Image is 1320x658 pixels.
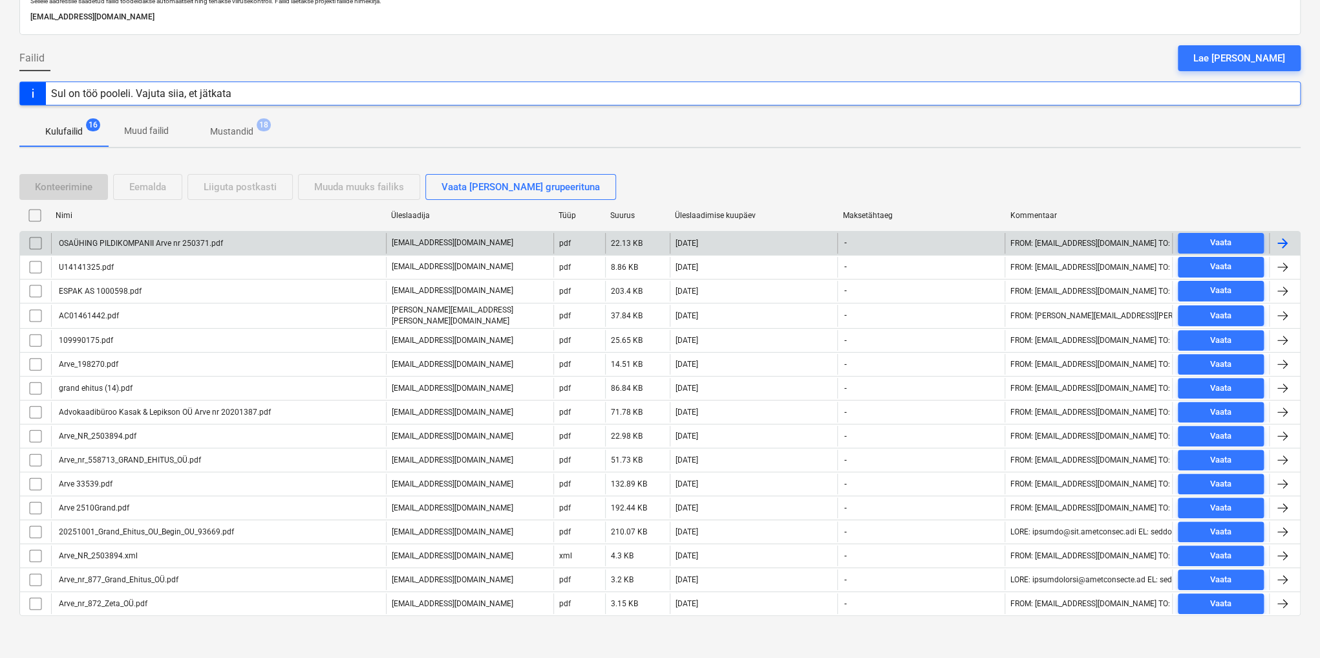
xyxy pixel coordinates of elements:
div: pdf [559,311,571,320]
div: Vaata [1210,477,1231,492]
div: 86.84 KB [611,384,643,393]
div: [DATE] [676,599,698,608]
iframe: Chat Widget [1255,596,1320,658]
span: - [843,261,848,272]
span: - [843,575,848,586]
p: [EMAIL_ADDRESS][DOMAIN_NAME] [392,359,513,370]
div: 22.13 KB [611,239,643,248]
div: Vaata [1210,525,1231,540]
div: 14.51 KB [611,360,643,369]
span: - [843,310,848,321]
button: Vaata [PERSON_NAME] grupeerituna [425,174,616,200]
div: pdf [559,432,571,441]
span: - [843,527,848,538]
div: 210.07 KB [611,527,647,536]
button: Vaata [1178,545,1264,566]
div: Nimi [56,211,381,220]
div: Tüüp [559,211,600,220]
p: Mustandid [210,125,253,138]
div: Arve_nr_872_Zeta_OÜ.pdf [57,599,147,608]
span: - [843,407,848,418]
div: 20251001_Grand_Ehitus_OU_Begin_OU_93669.pdf [57,527,234,536]
p: [EMAIL_ADDRESS][DOMAIN_NAME] [392,479,513,490]
p: [EMAIL_ADDRESS][DOMAIN_NAME] [392,407,513,418]
div: Vaata [1210,309,1231,324]
div: Arve_nr_558713_GRAND_EHITUS_OÜ.pdf [57,455,201,465]
div: Maksetähtaeg [842,211,999,220]
p: [EMAIL_ADDRESS][DOMAIN_NAME] [392,261,513,272]
div: OSAÜHING PILDIKOMPANII Arve nr 250371.pdf [57,239,223,248]
div: grand ehitus (14).pdf [57,384,133,393]
button: Vaata [1178,378,1264,399]
button: Vaata [1178,257,1264,278]
p: [EMAIL_ADDRESS][DOMAIN_NAME] [392,503,513,514]
div: xml [559,551,572,560]
div: [DATE] [676,432,698,441]
div: Arve_NR_2503894.pdf [57,432,136,441]
div: pdf [559,384,571,393]
p: [EMAIL_ADDRESS][DOMAIN_NAME] [30,10,1290,24]
div: Vaata [1210,236,1231,250]
span: - [843,598,848,609]
div: Vaata [1210,573,1231,587]
div: [DATE] [676,408,698,417]
div: Vaata [1210,333,1231,348]
button: Lae [PERSON_NAME] [1178,45,1301,71]
div: Vaata [1210,429,1231,444]
span: - [843,285,848,296]
p: [EMAIL_ADDRESS][DOMAIN_NAME] [392,237,513,248]
div: Arve_NR_2503894.xml [57,551,138,560]
button: Vaata [1178,521,1264,542]
button: Vaata [1178,281,1264,302]
div: Kommentaar [1010,211,1167,220]
span: - [843,479,848,490]
div: pdf [559,263,571,272]
button: Vaata [1178,330,1264,351]
span: 18 [257,118,271,131]
div: Vaata [1210,549,1231,564]
button: Vaata [1178,233,1264,254]
button: Vaata [1178,305,1264,326]
span: - [843,237,848,248]
p: Kulufailid [45,125,83,138]
div: pdf [559,287,571,296]
span: - [843,551,848,562]
button: Vaata [1178,569,1264,590]
div: 203.4 KB [611,287,643,296]
p: [EMAIL_ADDRESS][DOMAIN_NAME] [392,285,513,296]
div: [DATE] [676,360,698,369]
div: [DATE] [676,527,698,536]
div: Vaata [1210,405,1231,420]
div: 8.86 KB [611,263,638,272]
div: Arve 33539.pdf [57,479,112,488]
div: AC01461442.pdf [57,311,119,320]
div: [DATE] [676,311,698,320]
p: [EMAIL_ADDRESS][DOMAIN_NAME] [392,575,513,586]
span: - [843,359,848,370]
div: 132.89 KB [611,479,647,488]
div: ESPAK AS 1000598.pdf [57,287,142,296]
div: [DATE] [676,479,698,488]
span: - [843,455,848,466]
div: pdf [559,575,571,584]
div: pdf [559,527,571,536]
div: [DATE] [676,503,698,512]
div: pdf [559,239,571,248]
button: Vaata [1178,498,1264,518]
div: pdf [559,408,571,417]
div: Arve_nr_877_Grand_Ehitus_OÜ.pdf [57,575,178,584]
p: [PERSON_NAME][EMAIL_ADDRESS][PERSON_NAME][DOMAIN_NAME] [392,305,548,327]
div: Vaata [1210,259,1231,274]
div: [DATE] [676,336,698,345]
p: [EMAIL_ADDRESS][DOMAIN_NAME] [392,551,513,562]
p: [EMAIL_ADDRESS][DOMAIN_NAME] [392,383,513,394]
div: Vaata [PERSON_NAME] grupeerituna [442,179,600,195]
div: 3.15 KB [611,599,638,608]
div: 4.3 KB [611,551,633,560]
span: - [843,335,848,346]
p: [EMAIL_ADDRESS][DOMAIN_NAME] [392,431,513,442]
div: 71.78 KB [611,408,643,417]
div: [DATE] [676,384,698,393]
div: U14141325.pdf [57,263,114,272]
